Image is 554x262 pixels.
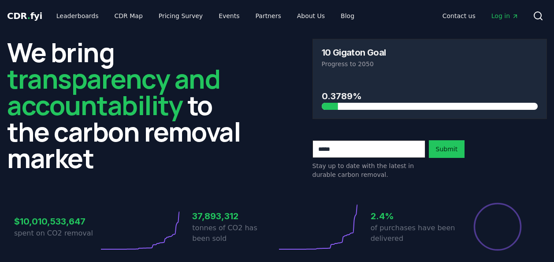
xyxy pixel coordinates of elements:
[435,8,483,24] a: Contact us
[7,11,42,21] span: CDR fyi
[249,8,288,24] a: Partners
[334,8,361,24] a: Blog
[192,210,277,223] h3: 37,893,312
[473,202,522,251] div: Percentage of sales delivered
[312,161,425,179] p: Stay up to date with the latest in durable carbon removal.
[322,48,386,57] h3: 10 Gigaton Goal
[212,8,246,24] a: Events
[7,60,220,123] span: transparency and accountability
[290,8,332,24] a: About Us
[14,215,99,228] h3: $10,010,533,647
[371,210,455,223] h3: 2.4%
[491,11,519,20] span: Log in
[192,223,277,244] p: tonnes of CO2 has been sold
[49,8,106,24] a: Leaderboards
[27,11,30,21] span: .
[322,90,538,103] h3: 0.3789%
[14,228,99,239] p: spent on CO2 removal
[108,8,150,24] a: CDR Map
[152,8,210,24] a: Pricing Survey
[484,8,526,24] a: Log in
[49,8,361,24] nav: Main
[7,39,242,171] h2: We bring to the carbon removal market
[435,8,526,24] nav: Main
[429,140,465,158] button: Submit
[322,60,538,68] p: Progress to 2050
[371,223,455,244] p: of purchases have been delivered
[7,10,42,22] a: CDR.fyi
